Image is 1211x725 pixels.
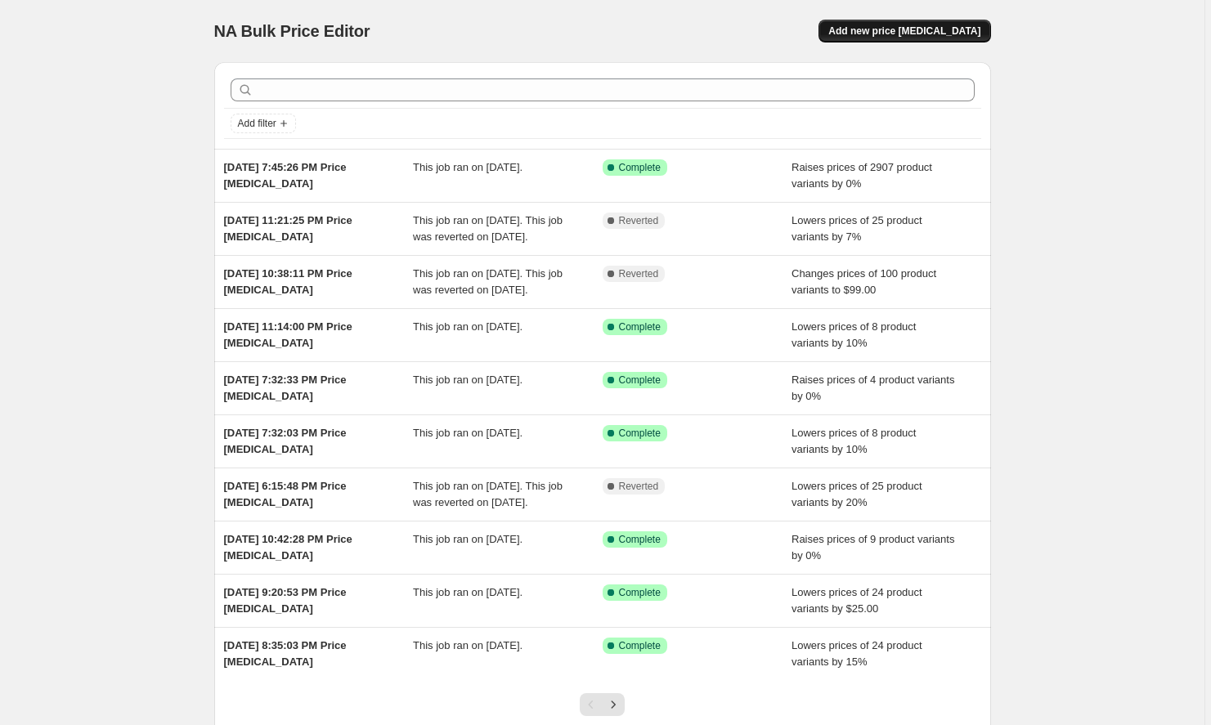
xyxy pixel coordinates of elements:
[619,533,661,546] span: Complete
[224,320,352,349] span: [DATE] 11:14:00 PM Price [MEDICAL_DATA]
[224,267,352,296] span: [DATE] 10:38:11 PM Price [MEDICAL_DATA]
[792,427,916,455] span: Lowers prices of 8 product variants by 10%
[413,214,563,243] span: This job ran on [DATE]. This job was reverted on [DATE].
[602,693,625,716] button: Next
[619,427,661,440] span: Complete
[224,161,347,190] span: [DATE] 7:45:26 PM Price [MEDICAL_DATA]
[580,693,625,716] nav: Pagination
[792,267,936,296] span: Changes prices of 100 product variants to $99.00
[224,533,352,562] span: [DATE] 10:42:28 PM Price [MEDICAL_DATA]
[619,161,661,174] span: Complete
[619,480,659,493] span: Reverted
[413,586,523,598] span: This job ran on [DATE].
[224,427,347,455] span: [DATE] 7:32:03 PM Price [MEDICAL_DATA]
[413,267,563,296] span: This job ran on [DATE]. This job was reverted on [DATE].
[619,639,661,652] span: Complete
[238,117,276,130] span: Add filter
[792,161,932,190] span: Raises prices of 2907 product variants by 0%
[413,320,523,333] span: This job ran on [DATE].
[819,20,990,43] button: Add new price [MEDICAL_DATA]
[792,586,922,615] span: Lowers prices of 24 product variants by $25.00
[224,639,347,668] span: [DATE] 8:35:03 PM Price [MEDICAL_DATA]
[792,533,954,562] span: Raises prices of 9 product variants by 0%
[619,374,661,387] span: Complete
[619,320,661,333] span: Complete
[792,214,922,243] span: Lowers prices of 25 product variants by 7%
[231,114,296,133] button: Add filter
[224,214,352,243] span: [DATE] 11:21:25 PM Price [MEDICAL_DATA]
[828,25,980,38] span: Add new price [MEDICAL_DATA]
[413,161,523,173] span: This job ran on [DATE].
[413,533,523,545] span: This job ran on [DATE].
[214,22,370,40] span: NA Bulk Price Editor
[413,480,563,508] span: This job ran on [DATE]. This job was reverted on [DATE].
[224,480,347,508] span: [DATE] 6:15:48 PM Price [MEDICAL_DATA]
[224,586,347,615] span: [DATE] 9:20:53 PM Price [MEDICAL_DATA]
[413,427,523,439] span: This job ran on [DATE].
[792,639,922,668] span: Lowers prices of 24 product variants by 15%
[619,267,659,280] span: Reverted
[619,214,659,227] span: Reverted
[413,374,523,386] span: This job ran on [DATE].
[792,374,954,402] span: Raises prices of 4 product variants by 0%
[224,374,347,402] span: [DATE] 7:32:33 PM Price [MEDICAL_DATA]
[792,480,922,508] span: Lowers prices of 25 product variants by 20%
[619,586,661,599] span: Complete
[413,639,523,651] span: This job ran on [DATE].
[792,320,916,349] span: Lowers prices of 8 product variants by 10%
